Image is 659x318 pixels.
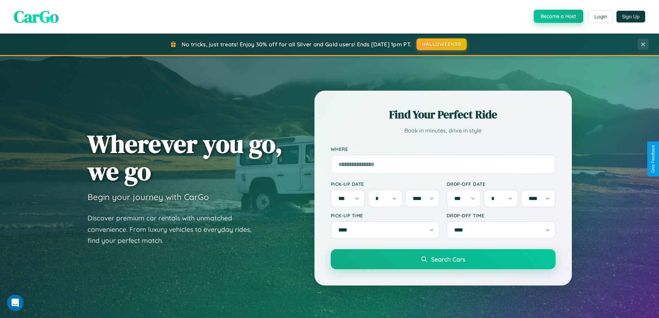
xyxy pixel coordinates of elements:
h1: Wherever you go, we go [88,130,283,185]
label: Drop-off Time [447,212,556,218]
button: Search Cars [331,249,556,269]
label: Pick-up Time [331,212,440,218]
h3: Begin your journey with CarGo [88,192,209,202]
button: HALLOWEEN30 [417,38,467,50]
span: Search Cars [431,255,465,263]
span: CarGo [14,5,59,28]
div: Give Feedback [651,145,656,173]
label: Drop-off Date [447,181,556,187]
p: Discover premium car rentals with unmatched convenience. From luxury vehicles to everyday rides, ... [88,212,260,246]
button: Become a Host [534,10,583,23]
button: Sign Up [616,11,645,22]
label: Where [331,146,556,152]
label: Pick-up Date [331,181,440,187]
iframe: Intercom live chat [7,294,24,311]
span: No tricks, just treats! Enjoy 30% off for all Silver and Gold users! Ends [DATE] 1pm PT. [182,41,411,48]
button: Login [588,10,613,23]
p: Book in minutes, drive in style [331,126,556,136]
h2: Find Your Perfect Ride [331,107,556,122]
